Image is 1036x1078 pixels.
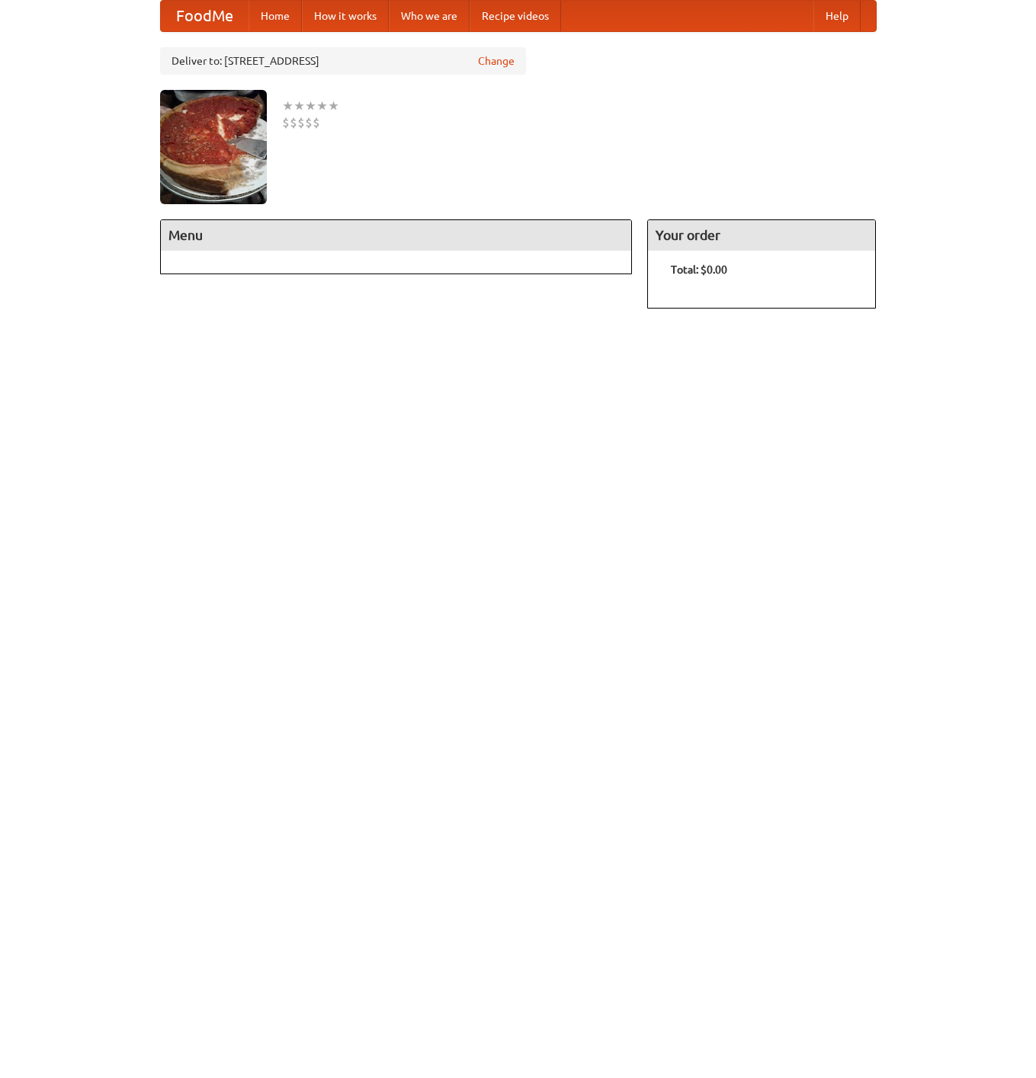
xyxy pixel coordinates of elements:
b: Total: $0.00 [671,264,727,276]
li: $ [305,114,313,131]
li: ★ [328,98,339,114]
li: ★ [316,98,328,114]
li: $ [282,114,290,131]
li: ★ [293,98,305,114]
a: FoodMe [161,1,249,31]
li: $ [297,114,305,131]
img: angular.jpg [160,90,267,204]
li: $ [290,114,297,131]
li: ★ [305,98,316,114]
a: How it works [302,1,389,31]
a: Help [813,1,861,31]
a: Who we are [389,1,470,31]
h4: Your order [648,220,875,251]
a: Home [249,1,302,31]
h4: Menu [161,220,632,251]
li: ★ [282,98,293,114]
div: Deliver to: [STREET_ADDRESS] [160,47,526,75]
a: Change [478,53,515,69]
li: $ [313,114,320,131]
a: Recipe videos [470,1,561,31]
